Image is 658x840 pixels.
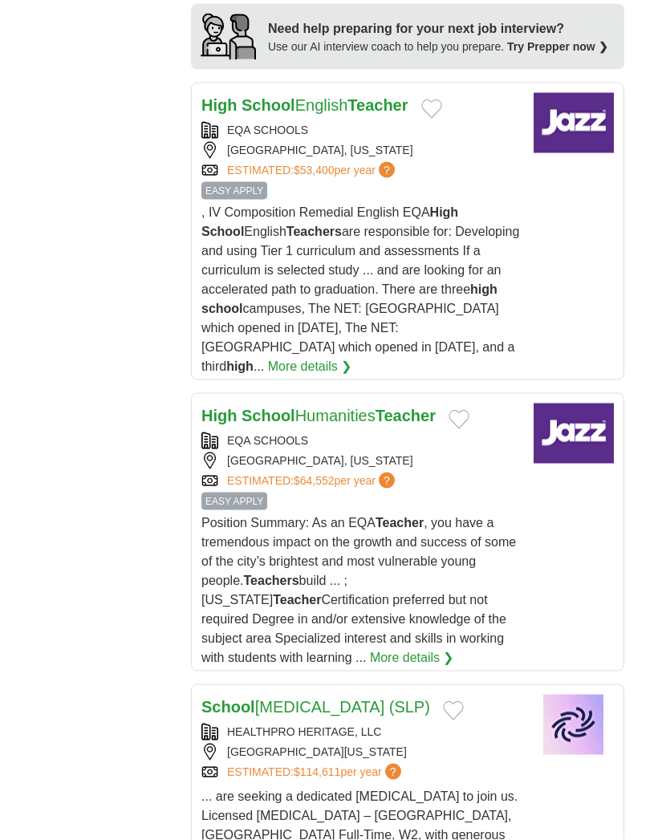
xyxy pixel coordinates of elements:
strong: Teachers [286,225,342,238]
div: [GEOGRAPHIC_DATA], [US_STATE] [201,452,521,469]
strong: High [201,407,237,424]
div: EQA SCHOOLS [201,122,521,139]
strong: high [470,282,498,296]
span: Position Summary: As an EQA , you have a tremendous impact on the growth and success of some of t... [201,516,516,664]
strong: Teachers [244,574,299,587]
a: ESTIMATED:$64,552per year? [227,473,398,489]
img: Company logo [534,404,614,464]
span: EASY APPLY [201,493,267,510]
strong: Teacher [376,407,436,424]
strong: Teacher [376,516,424,530]
span: $114,611 [294,765,340,778]
a: ESTIMATED:$53,400per year? [227,162,398,179]
span: EASY APPLY [201,182,267,200]
div: EQA SCHOOLS [201,432,521,449]
strong: School [201,698,255,716]
strong: School [242,96,295,114]
div: [GEOGRAPHIC_DATA][US_STATE] [201,744,521,761]
strong: School [201,225,244,238]
span: , IV Composition Remedial English EQA English are responsible for: Developing and using Tier 1 cu... [201,205,519,373]
a: Try Prepper now ❯ [507,40,608,53]
a: School[MEDICAL_DATA] (SLP) [201,698,430,716]
span: $53,400 [294,164,335,177]
img: Company logo [534,695,614,755]
div: [GEOGRAPHIC_DATA], [US_STATE] [201,142,521,159]
strong: school [201,302,243,315]
a: High SchoolEnglishTeacher [201,96,408,114]
strong: High [430,205,459,219]
div: HEALTHPRO HERITAGE, LLC [201,724,521,741]
a: ESTIMATED:$114,611per year? [227,764,404,781]
a: High SchoolHumanitiesTeacher [201,407,436,424]
button: Add to favorite jobs [443,701,464,720]
a: More details ❯ [370,648,454,668]
button: Add to favorite jobs [449,410,469,429]
button: Add to favorite jobs [421,99,442,119]
strong: High [201,96,237,114]
span: ? [379,473,395,489]
strong: Teacher [273,593,321,607]
span: ? [385,764,401,780]
a: More details ❯ [268,357,352,376]
strong: Teacher [347,96,408,114]
span: $64,552 [294,474,335,487]
strong: School [242,407,295,424]
strong: high [226,359,254,373]
div: Use our AI interview coach to help you prepare. [268,39,608,55]
img: Company logo [534,93,614,153]
div: Need help preparing for your next job interview? [268,19,608,39]
span: ? [379,162,395,178]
